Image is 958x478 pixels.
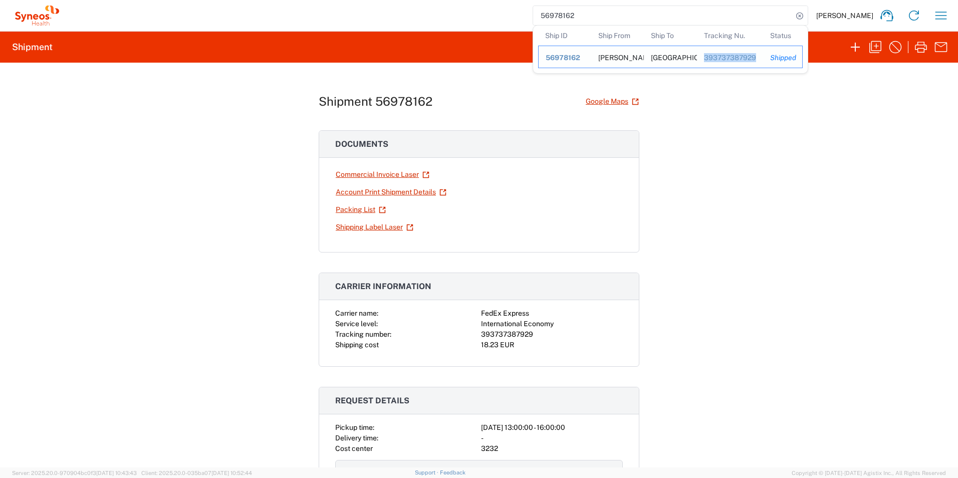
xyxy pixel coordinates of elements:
[481,329,623,340] div: 393737387929
[538,26,808,73] table: Search Results
[644,26,697,46] th: Ship To
[96,470,137,476] span: [DATE] 10:43:43
[335,330,391,338] span: Tracking number:
[481,443,623,454] div: 3232
[415,469,440,475] a: Support
[335,444,373,452] span: Cost center
[704,53,756,62] div: 393737387929
[481,308,623,319] div: FedEx Express
[481,319,623,329] div: International Economy
[546,54,580,62] span: 56978162
[335,166,430,183] a: Commercial Invoice Laser
[335,282,431,291] span: Carrier information
[585,93,639,110] a: Google Maps
[335,341,379,349] span: Shipping cost
[538,26,591,46] th: Ship ID
[319,94,432,109] h1: Shipment 56978162
[12,41,53,53] h2: Shipment
[533,6,793,25] input: Shipment, tracking or reference number
[770,53,795,62] div: Shipped
[335,396,409,405] span: Request details
[12,470,137,476] span: Server: 2025.20.0-970904bc0f3
[335,309,378,317] span: Carrier name:
[335,423,374,431] span: Pickup time:
[335,218,414,236] a: Shipping Label Laser
[651,46,690,68] div: Santa Maria della Misericordia Hospital
[481,422,623,433] div: [DATE] 13:00:00 - 16:00:00
[816,11,873,20] span: [PERSON_NAME]
[763,26,803,46] th: Status
[598,46,637,68] div: Eduardo Castañeda
[546,53,584,62] div: 56978162
[211,470,252,476] span: [DATE] 10:52:44
[335,201,386,218] a: Packing List
[697,26,763,46] th: Tracking Nu.
[141,470,252,476] span: Client: 2025.20.0-035ba07
[335,320,378,328] span: Service level:
[591,26,644,46] th: Ship From
[335,434,378,442] span: Delivery time:
[481,433,623,443] div: -
[335,183,447,201] a: Account Print Shipment Details
[792,468,946,477] span: Copyright © [DATE]-[DATE] Agistix Inc., All Rights Reserved
[481,340,623,350] div: 18.23 EUR
[335,139,388,149] span: Documents
[440,469,465,475] a: Feedback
